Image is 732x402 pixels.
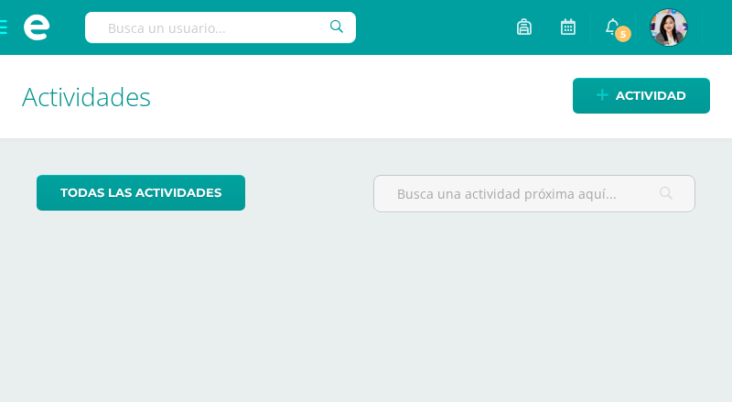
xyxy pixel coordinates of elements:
[613,24,633,44] span: 5
[37,175,245,211] a: todas las Actividades
[85,12,356,43] input: Busca un usuario...
[573,78,710,114] a: Actividad
[651,9,687,46] img: d68dd43e1e0bb7b2ffdb34324ef3d439.png
[374,176,694,212] input: Busca una actividad próxima aquí...
[22,55,710,138] h1: Actividades
[616,79,686,113] span: Actividad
